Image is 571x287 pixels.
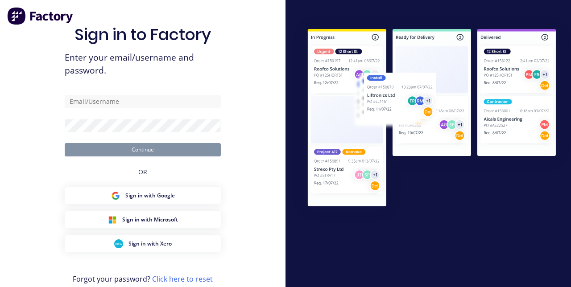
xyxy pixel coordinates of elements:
[138,156,147,187] div: OR
[7,7,74,25] img: Factory
[65,211,221,228] button: Microsoft Sign inSign in with Microsoft
[125,192,175,200] span: Sign in with Google
[152,274,213,284] a: Click here to reset
[65,187,221,204] button: Google Sign inSign in with Google
[108,215,117,224] img: Microsoft Sign in
[122,216,178,224] span: Sign in with Microsoft
[128,240,172,248] span: Sign in with Xero
[293,15,571,222] img: Sign in
[74,25,211,44] h1: Sign in to Factory
[65,143,221,156] button: Continue
[65,51,221,77] span: Enter your email/username and password.
[65,235,221,252] button: Xero Sign inSign in with Xero
[114,239,123,248] img: Xero Sign in
[111,191,120,200] img: Google Sign in
[73,274,213,284] span: Forgot your password?
[65,95,221,108] input: Email/Username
